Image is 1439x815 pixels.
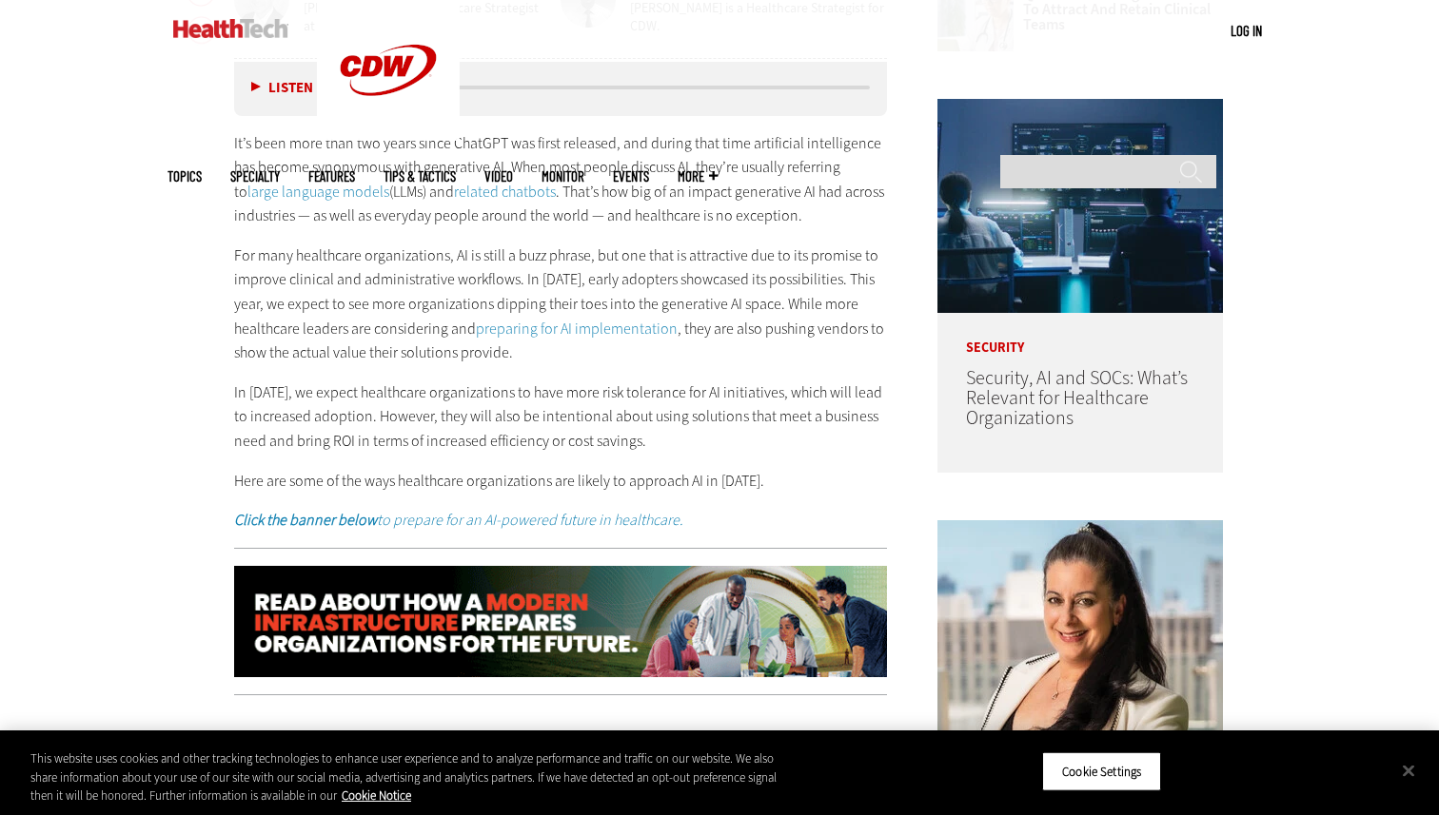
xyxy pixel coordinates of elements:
span: Specialty [230,169,280,184]
a: Click the banner belowto prepare for an AI-powered future in healthcare. [234,510,683,530]
p: In [DATE], we expect healthcare organizations to have more risk tolerance for AI initiatives, whi... [234,380,887,454]
a: Features [308,169,355,184]
a: More information about your privacy [342,787,411,804]
a: Tips & Tactics [384,169,456,184]
em: to prepare for an AI-powered future in healthcare. [234,510,683,530]
span: Topics [168,169,202,184]
a: Video [484,169,513,184]
p: Security [937,313,1223,355]
button: Close [1388,749,1429,791]
span: More [678,169,718,184]
img: xs_infrasturcturemod_animated_q324_learn_desktop [234,566,887,678]
p: For many healthcare organizations, AI is still a buzz phrase, but one that is attractive due to i... [234,243,887,365]
img: Connie Barrera [937,520,1223,734]
div: This website uses cookies and other tracking technologies to enhance user experience and to analy... [30,749,792,805]
p: Here are some of the ways healthcare organizations are likely to approach AI in [DATE]. [234,469,887,494]
a: Security, AI and SOCs: What’s Relevant for Healthcare Organizations [966,365,1188,431]
a: CDW [317,126,460,146]
button: Cookie Settings [1042,751,1161,791]
strong: Click the banner below [234,510,377,530]
a: MonITor [542,169,584,184]
img: security team in high-tech computer room [937,99,1223,313]
img: Home [173,19,288,38]
a: Events [613,169,649,184]
a: Log in [1231,22,1262,39]
div: User menu [1231,21,1262,41]
a: preparing for AI implementation [476,319,678,339]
